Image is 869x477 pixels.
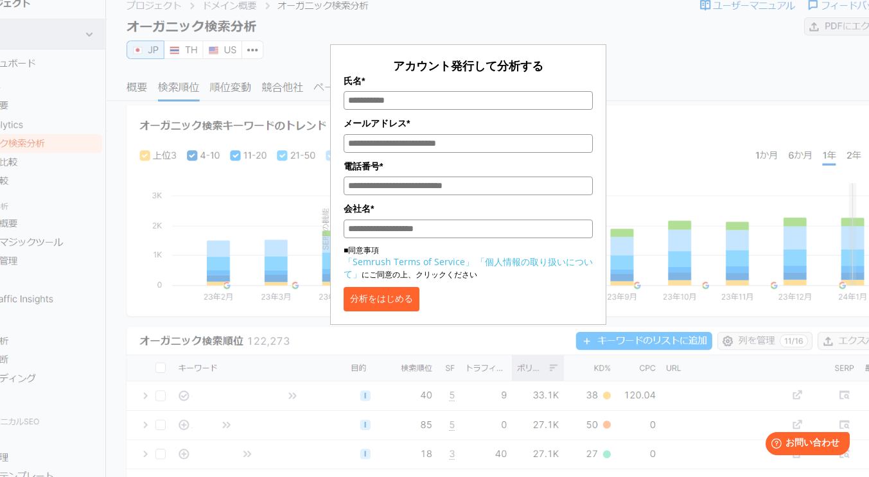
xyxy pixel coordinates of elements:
span: アカウント発行して分析する [393,58,543,73]
label: メールアドレス* [344,116,593,130]
iframe: Help widget launcher [755,427,855,463]
p: ■同意事項 にご同意の上、クリックください [344,245,593,281]
a: 「Semrush Terms of Service」 [344,256,474,268]
label: 電話番号* [344,159,593,173]
button: 分析をはじめる [344,287,419,311]
a: 「個人情報の取り扱いについて」 [344,256,593,280]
